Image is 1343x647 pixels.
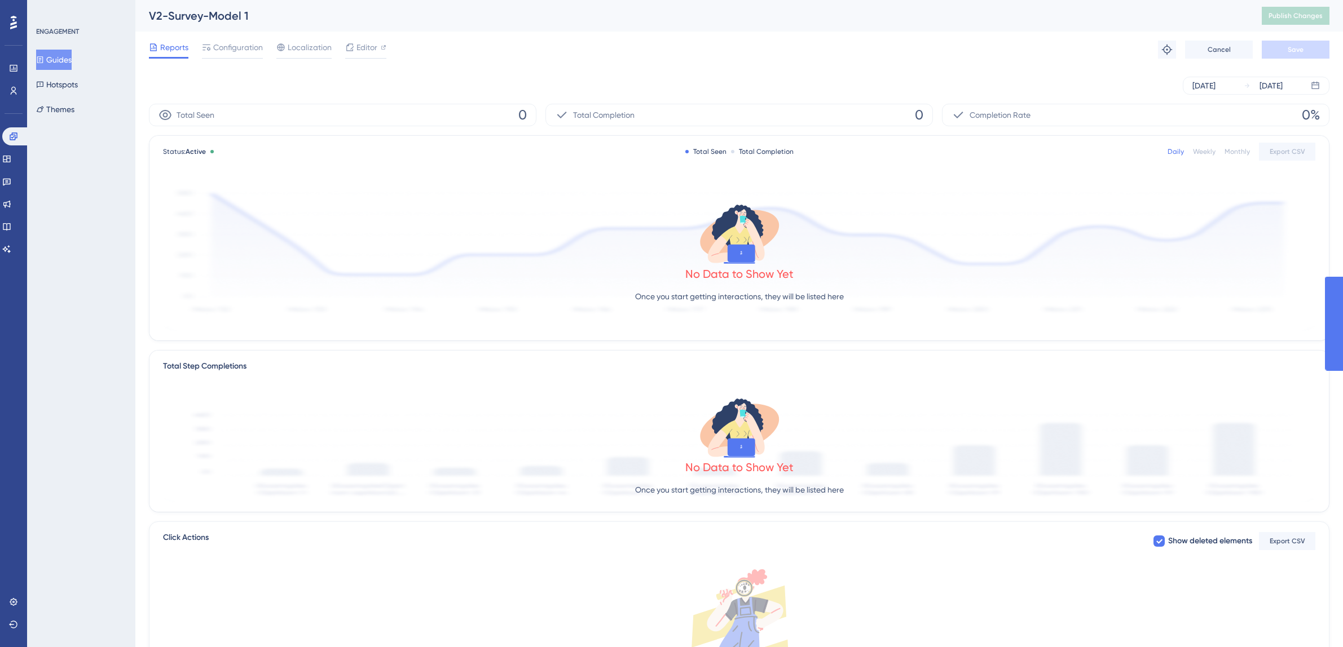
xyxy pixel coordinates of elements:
span: Localization [288,41,332,54]
div: Total Step Completions [163,360,246,373]
span: Active [186,148,206,156]
span: Export CSV [1270,537,1305,546]
div: Total Completion [731,147,794,156]
div: [DATE] [1260,79,1283,92]
button: Save [1262,41,1329,59]
div: V2-Survey-Model 1 [149,8,1234,24]
span: Show deleted elements [1168,534,1252,548]
span: Editor [356,41,377,54]
div: Total Seen [685,147,726,156]
button: Hotspots [36,74,78,95]
span: Total Completion [573,108,635,122]
iframe: UserGuiding AI Assistant Launcher [1296,602,1329,636]
div: No Data to Show Yet [685,266,794,282]
div: Monthly [1225,147,1250,156]
span: 0 [915,106,923,124]
span: Click Actions [163,531,209,551]
p: Once you start getting interactions, they will be listed here [635,483,844,497]
button: Export CSV [1259,532,1315,550]
span: Publish Changes [1269,11,1323,20]
button: Publish Changes [1262,7,1329,25]
span: Status: [163,147,206,156]
button: Export CSV [1259,143,1315,161]
div: [DATE] [1192,79,1216,92]
div: ENGAGEMENT [36,27,79,36]
button: Cancel [1185,41,1253,59]
div: No Data to Show Yet [685,459,794,475]
button: Themes [36,99,74,119]
p: Once you start getting interactions, they will be listed here [635,290,844,303]
span: Export CSV [1270,147,1305,156]
button: Guides [36,50,72,70]
span: 0% [1302,106,1320,124]
span: Total Seen [177,108,214,122]
span: Cancel [1208,45,1231,54]
span: Save [1288,45,1304,54]
div: Daily [1168,147,1184,156]
span: Configuration [213,41,263,54]
div: Weekly [1193,147,1216,156]
span: Completion Rate [970,108,1031,122]
span: Reports [160,41,188,54]
span: 0 [518,106,527,124]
